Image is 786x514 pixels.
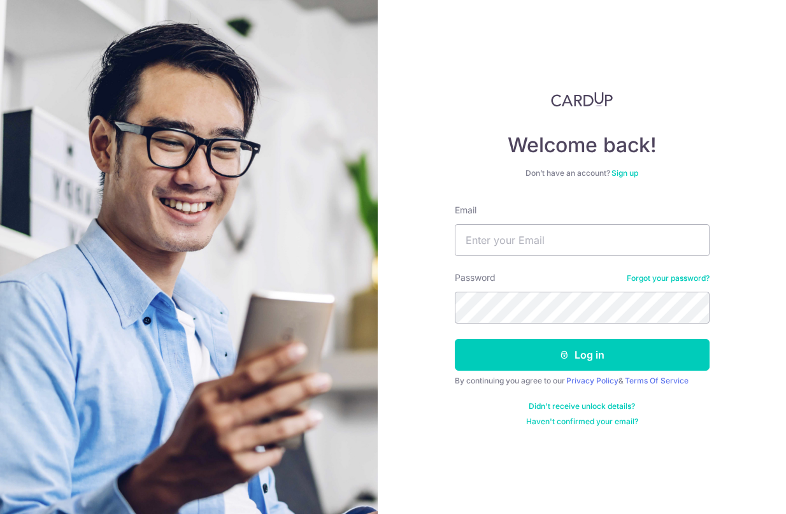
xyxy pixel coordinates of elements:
[611,168,638,178] a: Sign up
[455,376,710,386] div: By continuing you agree to our &
[551,92,613,107] img: CardUp Logo
[529,401,635,411] a: Didn't receive unlock details?
[455,204,476,217] label: Email
[627,273,710,283] a: Forgot your password?
[455,132,710,158] h4: Welcome back!
[455,168,710,178] div: Don’t have an account?
[625,376,689,385] a: Terms Of Service
[455,224,710,256] input: Enter your Email
[566,376,618,385] a: Privacy Policy
[526,417,638,427] a: Haven't confirmed your email?
[455,271,496,284] label: Password
[455,339,710,371] button: Log in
